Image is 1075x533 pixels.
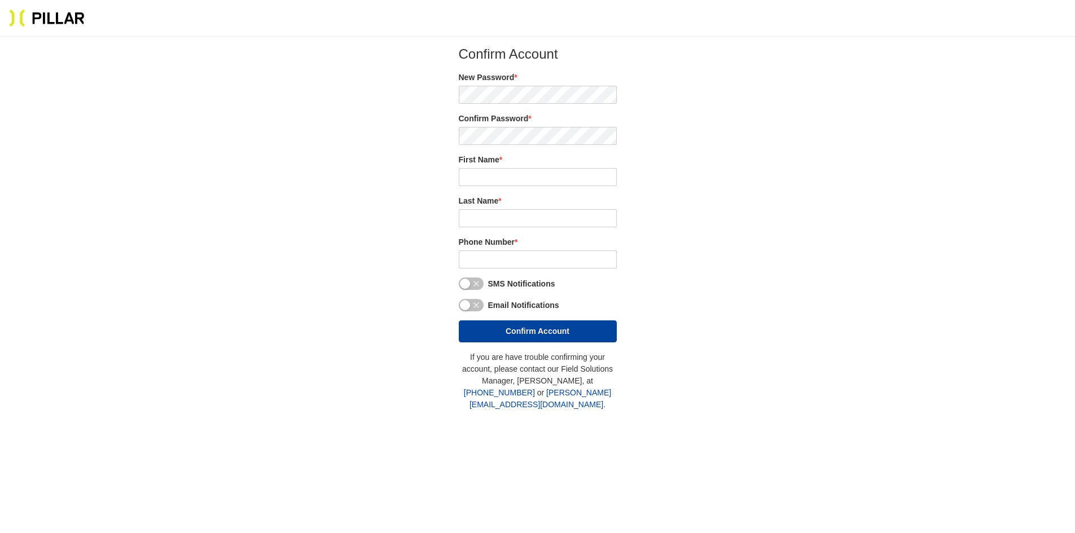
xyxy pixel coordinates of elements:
button: Confirm Account [459,320,617,342]
h2: Confirm Account [459,46,617,63]
label: New Password [459,72,617,83]
span: close [473,280,480,287]
label: Email Notifications [488,299,559,311]
label: Confirm Password [459,113,617,125]
label: First Name [459,154,617,166]
label: SMS Notifications [488,278,555,290]
label: Phone Number [459,236,617,248]
p: If you are have trouble confirming your account, please contact our Field Solutions Manager, [PER... [459,351,617,411]
img: Pillar Technologies [9,9,85,27]
a: [PHONE_NUMBER] [464,388,535,397]
span: close [473,302,480,309]
label: Last Name [459,195,617,207]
